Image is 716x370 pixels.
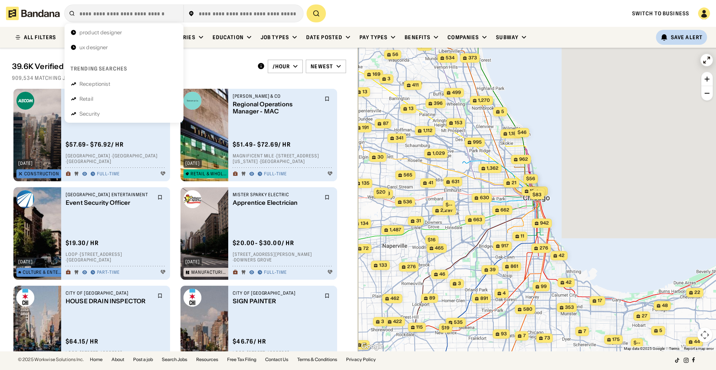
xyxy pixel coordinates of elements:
[233,251,333,263] div: [STREET_ADDRESS][PERSON_NAME] · Downers Grove
[12,86,346,351] div: grid
[518,129,527,135] span: $46
[423,128,433,134] span: 1,112
[458,280,461,287] span: 3
[376,189,386,195] span: $20
[521,233,524,239] span: 11
[671,34,703,41] div: Save Alert
[79,81,110,87] div: Receptionist
[79,45,108,50] div: ux designer
[584,328,586,335] span: 7
[540,245,548,251] span: 276
[183,289,201,307] img: City of Chicago logo
[227,357,256,362] a: Free Tax Filing
[390,227,401,233] span: 1,487
[233,338,266,345] div: $ 46.76 / hr
[16,92,34,110] img: Ellerbe Becket logo
[559,253,565,259] span: 42
[447,34,479,41] div: Companies
[454,319,463,326] span: 535
[490,267,496,273] span: 39
[634,340,640,345] span: $--
[12,75,346,81] div: 909,534 matching jobs on [DOMAIN_NAME]
[452,90,461,96] span: 499
[363,245,369,252] span: 72
[191,172,229,176] div: Retail & Wholesale
[383,120,389,127] span: 87
[70,65,127,72] div: Trending searches
[23,270,62,275] div: Culture & Entertainment
[233,101,320,115] div: Regional Operations Manager - MAC
[416,324,423,330] span: 115
[659,327,662,334] span: 5
[428,180,433,186] span: 41
[407,264,416,270] span: 276
[480,295,488,302] span: 891
[233,141,291,148] div: $ 51.49 - $72.69 / hr
[439,271,445,277] span: 46
[541,283,547,290] span: 99
[455,120,462,126] span: 153
[185,260,200,264] div: [DATE]
[360,342,384,351] img: Google
[393,319,402,325] span: 422
[511,263,518,270] span: 861
[90,357,103,362] a: Home
[362,89,367,95] span: 13
[233,153,333,164] div: Magnificent Mile · [STREET_ADDRESS][US_STATE] · [GEOGRAPHIC_DATA]
[297,357,337,362] a: Terms & Conditions
[162,357,187,362] a: Search Jobs
[373,71,380,78] span: 169
[565,304,574,311] span: 353
[512,180,516,186] span: 21
[233,298,320,305] div: SIGN PAINTER
[233,93,320,99] div: [PERSON_NAME] & Co
[519,156,528,163] span: 962
[97,171,120,177] div: Full-time
[191,270,229,275] div: Manufacturing
[112,357,124,362] a: About
[503,290,506,297] span: 4
[66,239,99,247] div: $ 19.30 / hr
[66,251,166,263] div: Loop · [STREET_ADDRESS] · [GEOGRAPHIC_DATA]
[473,217,482,223] span: 663
[66,350,166,361] div: Loop · [STREET_ADDRESS] · [GEOGRAPHIC_DATA]
[530,188,545,194] span: 12,239
[261,34,289,41] div: Job Types
[273,63,290,70] div: /hour
[12,62,251,71] div: 39.6K Verified Jobs
[362,125,369,131] span: 191
[412,82,419,88] span: 411
[233,192,320,198] div: Mister Sparky Electric
[362,180,370,186] span: 135
[97,270,120,276] div: Part-time
[66,192,153,198] div: [GEOGRAPHIC_DATA] Entertainment
[452,179,459,185] span: 631
[390,295,399,302] span: 462
[632,10,689,17] span: Switch to Business
[133,357,153,362] a: Post a job
[66,290,153,296] div: City of [GEOGRAPHIC_DATA]
[533,192,541,197] span: $83
[478,97,490,104] span: 1,270
[66,338,98,345] div: $ 64.15 / hr
[183,92,201,110] img: Tiffany & Co logo
[669,347,679,351] a: Terms (opens in new tab)
[496,34,518,41] div: Subway
[697,327,712,342] button: Map camera controls
[265,357,288,362] a: Contact Us
[501,243,509,249] span: 917
[66,199,153,206] div: Event Security Officer
[233,199,320,206] div: Apprentice Electrician
[24,35,56,40] div: ALL FILTERS
[24,172,59,176] div: Construction
[416,218,421,224] span: 31
[233,239,294,247] div: $ 20.00 - $30.00 / hr
[185,161,200,166] div: [DATE]
[233,350,333,361] div: Loop · [STREET_ADDRESS] · [GEOGRAPHIC_DATA]
[196,357,218,362] a: Resources
[624,347,665,351] span: Map data ©2025 Google
[473,139,482,145] span: 995
[684,347,714,351] a: Report a map error
[429,295,435,301] span: 89
[66,141,124,148] div: $ 57.69 - $76.92 / hr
